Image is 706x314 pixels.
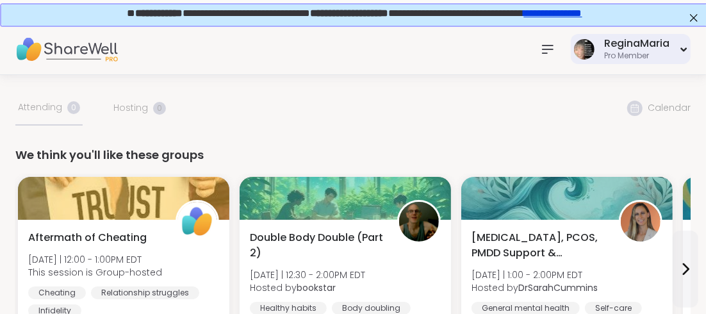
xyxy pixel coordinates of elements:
[472,281,598,294] span: Hosted by
[250,281,365,294] span: Hosted by
[297,281,336,294] b: bookstar
[15,27,118,72] img: ShareWell Nav Logo
[177,202,217,242] img: ShareWell
[574,39,595,60] img: ReginaMaria
[472,269,598,281] span: [DATE] | 1:00 - 2:00PM EDT
[518,281,598,294] b: DrSarahCummins
[91,286,199,299] div: Relationship struggles
[28,266,162,279] span: This session is Group-hosted
[28,253,162,266] span: [DATE] | 12:00 - 1:00PM EDT
[28,230,147,245] span: Aftermath of Cheating
[15,146,691,164] div: We think you'll like these groups
[604,37,669,51] div: ReginaMaria
[472,230,605,261] span: [MEDICAL_DATA], PCOS, PMDD Support & Empowerment
[621,202,661,242] img: DrSarahCummins
[250,269,365,281] span: [DATE] | 12:30 - 2:00PM EDT
[250,230,383,261] span: Double Body Double (Part 2)
[28,286,86,299] div: Cheating
[604,51,669,62] div: Pro Member
[399,202,439,242] img: bookstar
